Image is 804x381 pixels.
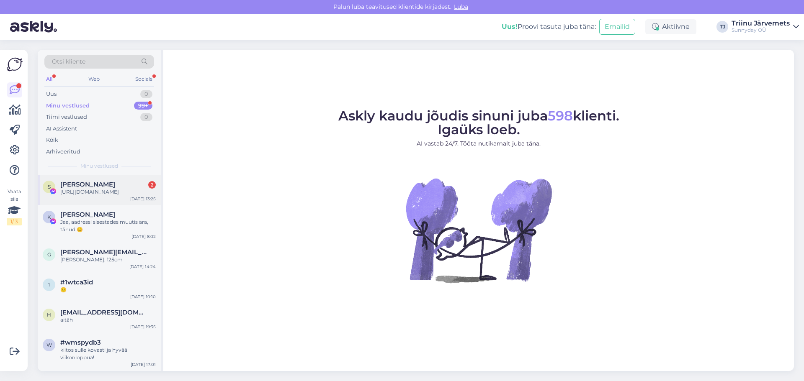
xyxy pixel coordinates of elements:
[338,139,619,148] p: AI vastab 24/7. Tööta nutikamalt juba täna.
[46,90,57,98] div: Uus
[732,27,790,33] div: Sunnyday OÜ
[47,214,51,220] span: K
[60,316,156,324] div: aitäh
[645,19,696,34] div: Aktiivne
[134,74,154,84] div: Socials
[732,20,790,27] div: Triinu Järvemets
[60,218,156,233] div: Jaa, aadressi sisestades muutis ära, tänud 😊
[46,148,80,156] div: Arhiveeritud
[44,74,54,84] div: All
[46,342,52,348] span: w
[46,136,58,144] div: Kõik
[140,90,152,98] div: 0
[48,281,50,288] span: 1
[46,113,87,121] div: Tiimi vestlused
[130,196,156,202] div: [DATE] 13:25
[338,107,619,138] span: Askly kaudu jõudis sinuni juba klienti. Igaüks loeb.
[599,19,635,35] button: Emailid
[7,188,22,225] div: Vaata siia
[129,263,156,270] div: [DATE] 14:24
[502,22,596,32] div: Proovi tasuta juba täna:
[130,294,156,300] div: [DATE] 10:10
[46,125,77,133] div: AI Assistent
[60,256,156,263] div: [PERSON_NAME]: 125cm
[47,312,51,318] span: h
[140,113,152,121] div: 0
[131,233,156,240] div: [DATE] 8:02
[60,188,156,196] div: [URL][DOMAIN_NAME]
[60,211,115,218] span: Karina Karelina
[148,181,156,189] div: 2
[403,155,554,305] img: No Chat active
[47,251,51,258] span: g
[60,181,115,188] span: Sirel Rootsma
[732,20,799,33] a: Triinu JärvemetsSunnyday OÜ
[502,23,518,31] b: Uus!
[52,57,85,66] span: Otsi kliente
[60,279,93,286] span: #1wtca3id
[87,74,101,84] div: Web
[60,339,101,346] span: #wmspydb3
[80,162,118,170] span: Minu vestlused
[130,324,156,330] div: [DATE] 19:35
[60,248,147,256] span: greta.kalla@gmail.com
[548,107,573,124] span: 598
[7,218,22,225] div: 1 / 3
[60,346,156,361] div: kiitos sulle kovasti ja hyvää viikonloppua!
[60,286,156,294] div: 🙂
[451,3,471,10] span: Luba
[46,102,90,110] div: Minu vestlused
[716,21,728,33] div: TJ
[7,56,23,72] img: Askly Logo
[131,361,156,368] div: [DATE] 17:01
[134,102,152,110] div: 99+
[60,309,147,316] span: heli.hanga@mail.ee
[48,184,51,190] span: S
